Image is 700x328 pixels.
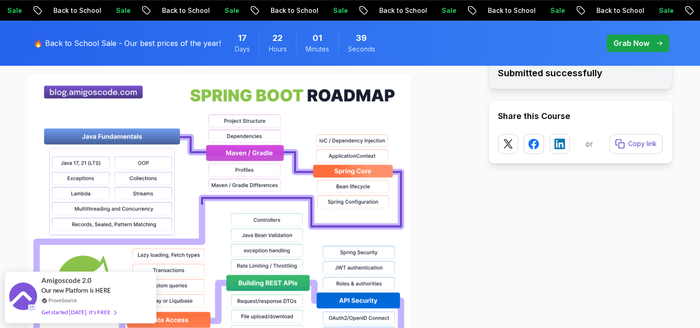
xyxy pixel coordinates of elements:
[587,6,650,15] p: Back to School
[261,6,324,15] p: Back to School
[312,32,322,45] span: 1 Minutes
[153,6,215,15] p: Back to School
[306,45,329,54] span: Minutes
[34,38,221,49] p: 🔥 Back to School Sale - Our best prices of the year!
[324,6,353,15] p: Sale
[479,6,541,15] p: Back to School
[41,307,116,317] div: Get started [DATE]. It's FREE
[356,32,367,45] span: 39 Seconds
[613,38,649,49] p: Grab Now
[9,283,37,312] img: provesource social proof notification image
[235,45,250,54] span: Days
[238,32,247,45] span: 17 Days
[269,45,287,54] span: Hours
[370,6,433,15] p: Back to School
[609,134,663,154] button: Copy link
[272,32,283,45] span: 22 Hours
[433,6,462,15] p: Sale
[107,6,136,15] p: Sale
[628,139,657,148] p: Copy link
[585,138,593,149] p: or
[41,275,92,286] span: Amigoscode 2.0
[498,110,663,123] h2: Share this Course
[650,6,679,15] p: Sale
[215,6,245,15] p: Sale
[541,6,571,15] p: Sale
[41,287,111,294] span: Our new Platform is HERE
[44,6,107,15] p: Back to School
[48,296,77,304] a: ProveSource
[348,45,375,54] span: Seconds
[498,67,663,79] h2: Submitted successfully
